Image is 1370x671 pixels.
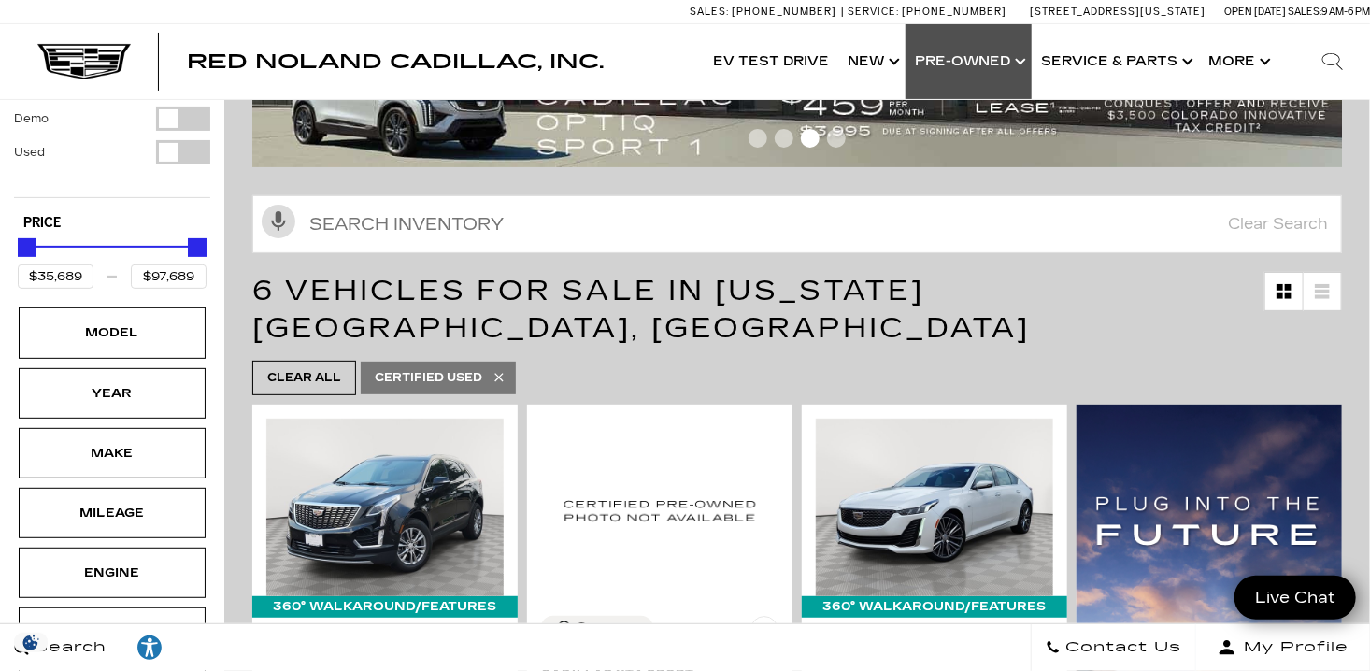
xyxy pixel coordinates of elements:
div: ColorColor [19,607,206,658]
div: Minimum Price [18,238,36,257]
img: 2024 Cadillac CT5 Premium Luxury [816,419,1053,597]
button: Save Vehicle [750,616,778,651]
a: Contact Us [1031,624,1196,671]
button: Compare Vehicle [541,616,653,640]
div: 360° WalkAround/Features [802,596,1067,617]
span: Go to slide 2 [775,129,793,148]
span: Clear All [267,366,341,390]
span: Search [29,635,107,661]
span: Go to slide 3 [801,129,820,148]
div: Explore your accessibility options [121,634,178,662]
button: More [1199,24,1277,99]
input: Minimum [18,264,93,289]
div: Model [65,322,159,343]
div: ModelModel [19,307,206,358]
span: Sales: [1288,6,1321,18]
img: Cadillac Dark Logo with Cadillac White Text [37,44,131,79]
div: EngineEngine [19,548,206,598]
div: 360° WalkAround/Features [252,596,518,617]
h5: Price [23,215,201,232]
div: MakeMake [19,428,206,478]
img: 2022 Cadillac XT4 Sport [541,419,778,602]
div: Search [1295,24,1370,99]
span: Red Noland Cadillac, Inc. [187,50,604,73]
span: Go to slide 4 [827,129,846,148]
div: Price [18,232,207,289]
span: [PHONE_NUMBER] [902,6,1006,18]
span: 6 Vehicles for Sale in [US_STATE][GEOGRAPHIC_DATA], [GEOGRAPHIC_DATA] [252,274,1030,345]
div: Color [65,622,159,643]
span: Go to slide 1 [749,129,767,148]
img: 2508-August-FOM-OPTIQ-Lease9 [252,49,1357,167]
span: 9 AM-6 PM [1321,6,1370,18]
span: Sales: [690,6,729,18]
a: Live Chat [1234,576,1356,620]
span: [PHONE_NUMBER] [732,6,836,18]
input: Search Inventory [252,195,1342,253]
button: Open user profile menu [1196,624,1370,671]
input: Maximum [131,264,207,289]
a: New [838,24,906,99]
span: Certified Used [375,366,482,390]
img: Opt-Out Icon [9,633,52,652]
label: Used [14,143,45,162]
a: Service & Parts [1032,24,1199,99]
span: Live Chat [1246,587,1345,608]
section: Click to Open Cookie Consent Modal [9,633,52,652]
div: Year [65,383,159,404]
a: Red Noland Cadillac, Inc. [187,52,604,71]
a: Grid View [1265,273,1303,310]
div: YearYear [19,368,206,419]
svg: Click to toggle on voice search [262,205,295,238]
div: Maximum Price [188,238,207,257]
div: Compare [576,620,638,636]
span: Contact Us [1061,635,1181,661]
label: Demo [14,109,49,128]
div: Filter by Vehicle Type [14,39,210,197]
a: Explore your accessibility options [121,624,178,671]
span: My Profile [1236,635,1349,661]
a: Sales: [PHONE_NUMBER] [690,7,841,17]
a: [STREET_ADDRESS][US_STATE] [1030,6,1206,18]
a: Pre-Owned [906,24,1032,99]
span: Service: [848,6,899,18]
div: Engine [65,563,159,583]
span: Open [DATE] [1224,6,1286,18]
img: 2022 Cadillac XT5 Premium Luxury [266,419,504,597]
div: Mileage [65,503,159,523]
div: Make [65,443,159,464]
a: EV Test Drive [704,24,838,99]
div: MileageMileage [19,488,206,538]
a: Service: [PHONE_NUMBER] [841,7,1011,17]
